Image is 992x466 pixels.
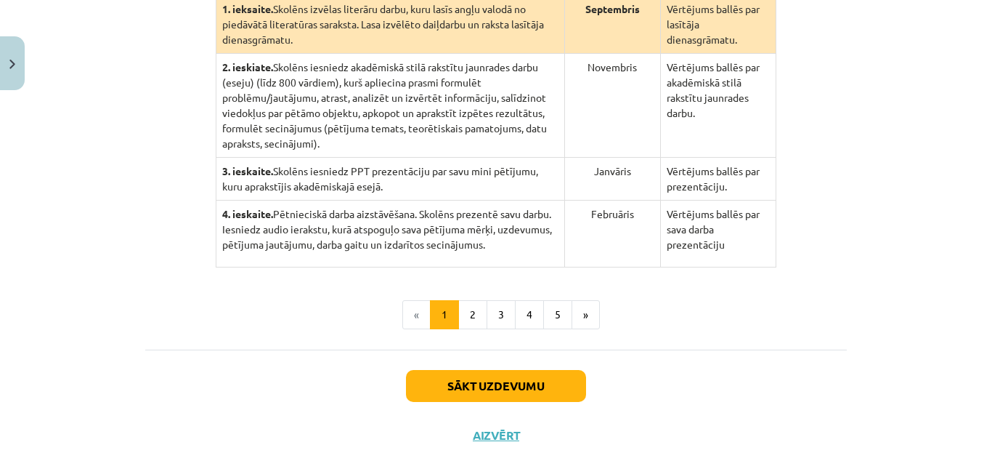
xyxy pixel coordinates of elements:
td: Vērtējums ballēs par prezentāciju. [660,158,776,201]
td: Janvāris [564,158,660,201]
strong: 3. ieskaite. [222,164,273,177]
nav: Page navigation example [145,300,847,329]
td: Novembris [564,54,660,158]
td: Skolēns iesniedz akadēmiskā stilā rakstītu jaunrades darbu (eseju) (līdz 800 vārdiem), kurš aplie... [216,54,564,158]
button: 1 [430,300,459,329]
td: Vērtējums ballēs par akadēmiskā stilā rakstītu jaunrades darbu. [660,54,776,158]
strong: Septembris [585,2,640,15]
p: Pētnieciskā darba aizstāvēšana. Skolēns prezentē savu darbu. Iesniedz audio ierakstu, kurā atspog... [222,206,558,252]
td: Skolēns iesniedz PPT prezentāciju par savu mini pētījumu, kuru aprakstījis akadēmiskajā esejā. [216,158,564,201]
button: Sākt uzdevumu [406,370,586,402]
strong: 1. ieksaite. [222,2,273,15]
img: icon-close-lesson-0947bae3869378f0d4975bcd49f059093ad1ed9edebbc8119c70593378902aed.svg [9,60,15,69]
strong: 2. ieskiate. [222,60,273,73]
button: » [572,300,600,329]
strong: 4. ieskaite. [222,207,273,220]
button: 4 [515,300,544,329]
p: Februāris [571,206,654,222]
button: 3 [487,300,516,329]
td: Vērtējums ballēs par sava darba prezentāciju [660,201,776,268]
button: 5 [543,300,572,329]
button: 2 [458,300,487,329]
button: Aizvērt [468,428,524,443]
